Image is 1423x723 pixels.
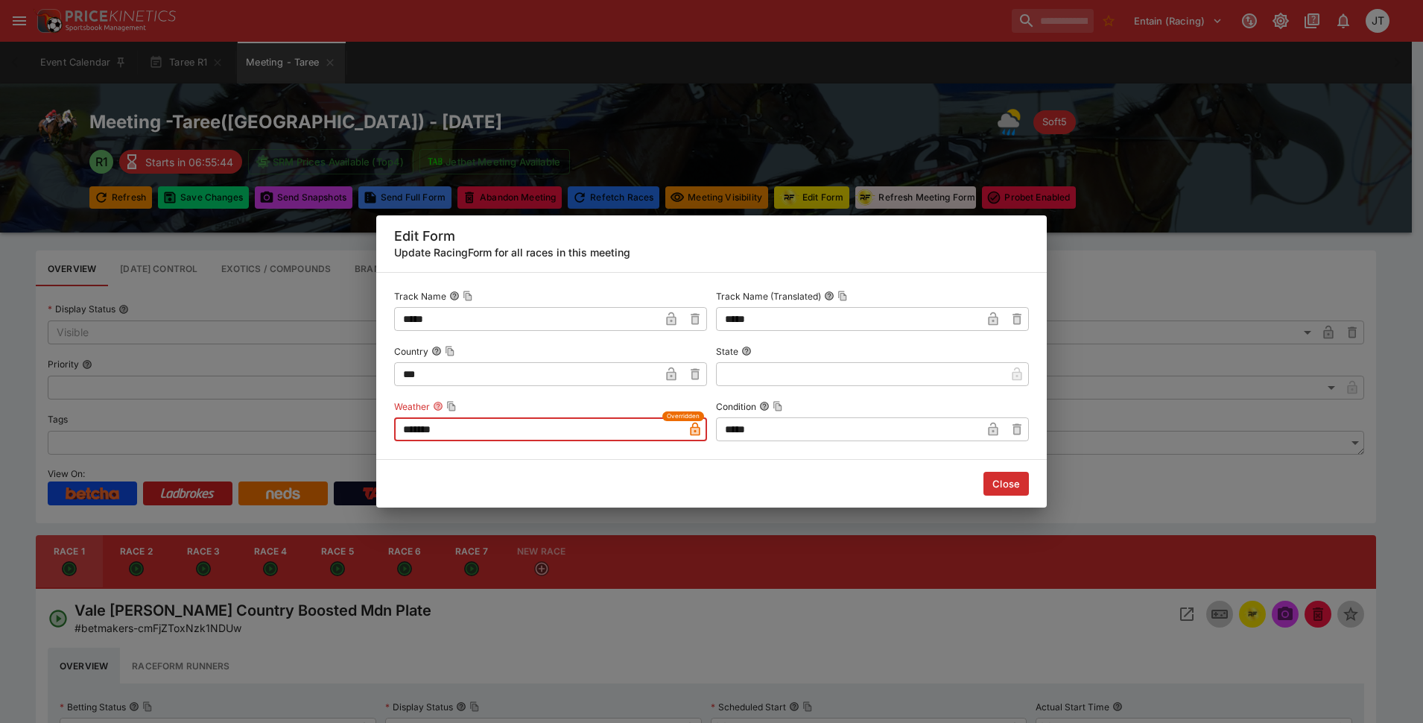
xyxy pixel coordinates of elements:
button: ConditionCopy To Clipboard [759,401,770,411]
button: Track NameCopy To Clipboard [449,291,460,301]
button: Copy To Clipboard [837,291,848,301]
span: Overridden [667,411,700,421]
button: WeatherCopy To Clipboard [433,401,443,411]
button: Track Name (Translated)Copy To Clipboard [824,291,834,301]
h6: Update RacingForm for all races in this meeting [394,244,1029,260]
button: Copy To Clipboard [446,401,457,411]
p: Condition [716,400,756,413]
button: CountryCopy To Clipboard [431,346,442,356]
p: Track Name (Translated) [716,290,821,303]
p: Weather [394,400,430,413]
button: State [741,346,752,356]
h5: Edit Form [394,227,1029,244]
p: Country [394,345,428,358]
button: Close [983,472,1029,496]
p: Track Name [394,290,446,303]
button: Copy To Clipboard [773,401,783,411]
button: Copy To Clipboard [445,346,455,356]
button: Copy To Clipboard [463,291,473,301]
p: State [716,345,738,358]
